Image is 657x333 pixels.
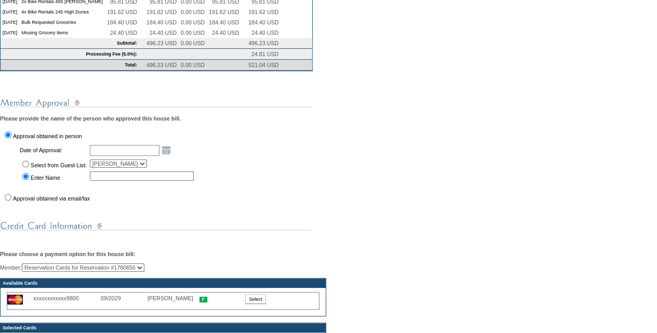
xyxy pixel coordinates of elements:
[160,144,172,156] a: Open the calendar popup.
[181,9,205,15] span: 0.00 USD
[181,19,205,25] span: 0.00 USD
[1,7,19,17] td: [DATE]
[248,40,278,46] span: 496.23 USD
[13,133,82,139] label: Approval obtained in person
[31,175,60,181] label: Enter Name
[107,19,137,25] span: 184.40 USD
[251,30,278,36] span: 24.40 USD
[19,28,105,38] td: Missing Grocery Items
[7,295,23,304] img: icon_cc_mc.gif
[181,62,205,68] span: 0.00 USD
[19,17,105,28] td: Bulk Requested Groceries
[1,278,326,288] td: Available Cards
[107,9,137,15] span: 191.62 USD
[1,323,326,332] td: Selected Cards
[248,19,278,25] span: 184.40 USD
[181,30,205,36] span: 0.00 USD
[248,9,278,15] span: 191.62 USD
[19,7,105,17] td: 4x Bike Rentals 245 High Dunes
[181,40,205,46] span: 0.00 USD
[212,30,239,36] span: 24.40 USD
[146,19,177,25] span: 184.40 USD
[146,9,177,15] span: 191.62 USD
[1,38,139,49] td: Subtotal:
[209,9,239,15] span: 191.62 USD
[148,295,199,301] div: [PERSON_NAME]
[199,297,207,302] img: icon_primary.gif
[209,19,239,25] span: 184.40 USD
[110,30,137,36] span: 24.40 USD
[150,30,177,36] span: 24.40 USD
[146,40,177,46] span: 496.23 USD
[1,49,139,60] td: Processing Fee (5.0%):
[251,51,278,57] span: 24.81 USD
[1,17,19,28] td: [DATE]
[146,62,177,68] span: 496.23 USD
[1,60,139,71] td: Total:
[1,28,19,38] td: [DATE]
[33,295,101,301] div: xxxxxxxxxxxx9800
[13,195,90,202] label: Approval obtained via email/fax
[31,162,87,168] label: Select from Guest List:
[245,294,266,304] input: Select
[19,143,88,157] td: Date of Approval:
[248,62,278,68] span: 521.04 USD
[101,295,148,301] div: 09/2029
